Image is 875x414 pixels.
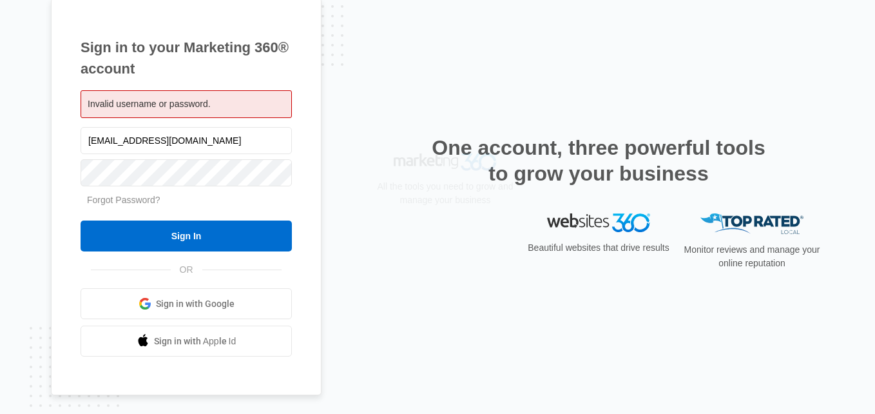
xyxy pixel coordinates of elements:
[81,221,292,251] input: Sign In
[88,99,211,109] span: Invalid username or password.
[700,213,803,235] img: Top Rated Local
[171,263,202,277] span: OR
[154,335,236,348] span: Sign in with Apple Id
[81,127,292,154] input: Email
[680,243,824,270] p: Monitor reviews and manage your online reputation
[526,241,671,255] p: Beautiful websites that drive results
[373,240,517,267] p: All the tools you need to grow and manage your business
[156,297,235,311] span: Sign in with Google
[81,326,292,357] a: Sign in with Apple Id
[81,37,292,79] h1: Sign in to your Marketing 360® account
[81,288,292,319] a: Sign in with Google
[87,195,160,205] a: Forgot Password?
[428,135,769,186] h2: One account, three powerful tools to grow your business
[394,213,497,232] img: Marketing 360
[547,213,650,232] img: Websites 360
